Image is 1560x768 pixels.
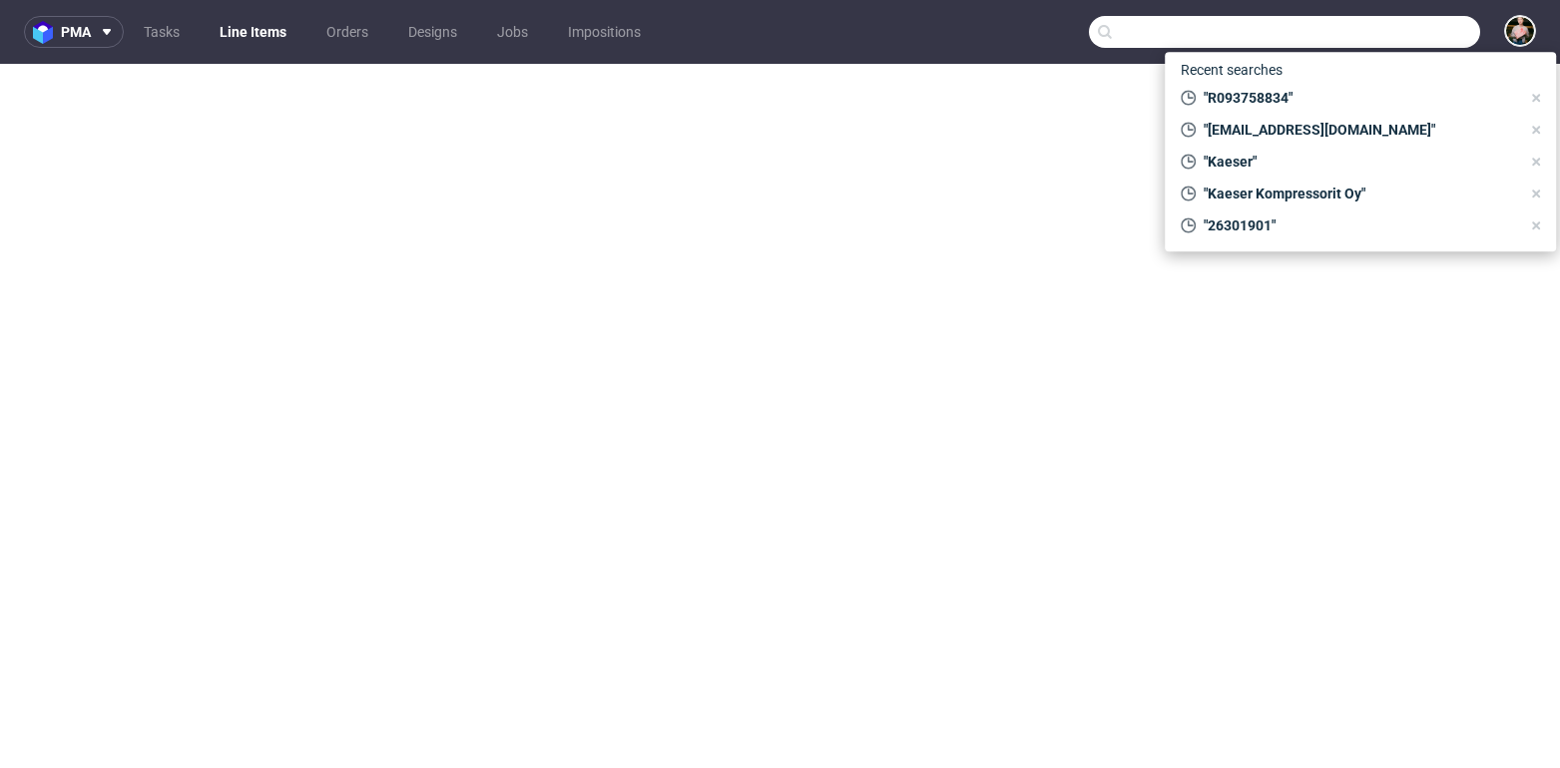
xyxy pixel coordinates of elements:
[556,16,653,48] a: Impositions
[1506,17,1534,45] img: Marta Tomaszewska
[132,16,192,48] a: Tasks
[1196,184,1520,203] span: "Kaeser Kompressorit Oy"
[61,25,91,39] span: pma
[485,16,540,48] a: Jobs
[1173,54,1291,86] span: Recent searches
[314,16,380,48] a: Orders
[208,16,298,48] a: Line Items
[396,16,469,48] a: Designs
[1196,88,1520,108] span: "R093758834"
[33,21,61,44] img: logo
[24,16,124,48] button: pma
[1196,120,1520,140] span: "[EMAIL_ADDRESS][DOMAIN_NAME]"
[1196,152,1520,172] span: "Kaeser"
[1196,215,1520,235] span: "26301901"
